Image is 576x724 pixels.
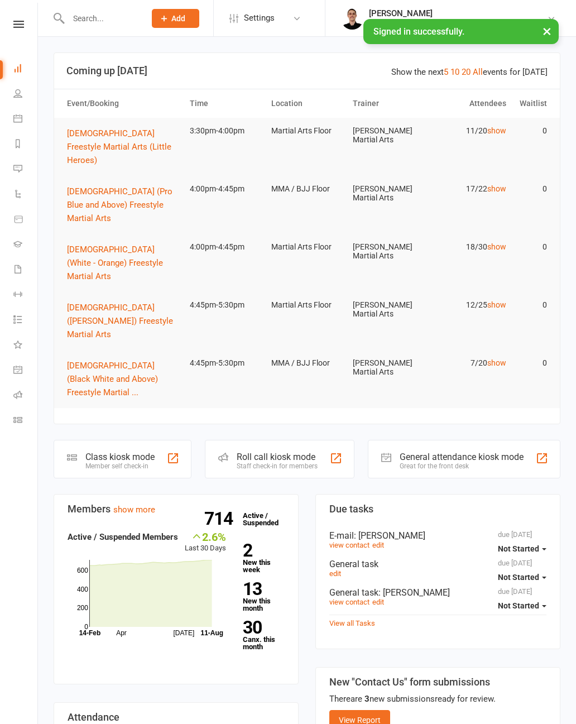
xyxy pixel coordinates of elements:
[237,452,318,462] div: Roll call kiosk mode
[329,530,546,541] div: E-mail
[66,65,548,76] h3: Coming up [DATE]
[429,89,511,118] th: Attendees
[372,541,384,549] a: edit
[329,541,369,549] a: view contact
[511,89,552,118] th: Waitlist
[13,57,39,82] a: Dashboard
[243,581,280,597] strong: 13
[348,176,429,211] td: [PERSON_NAME] Martial Arts
[67,127,180,167] button: [DEMOGRAPHIC_DATA] Freestyle Martial Arts (Little Heroes)
[487,358,506,367] a: show
[487,242,506,251] a: show
[444,67,448,77] a: 5
[354,530,425,541] span: : [PERSON_NAME]
[429,350,511,376] td: 7/20
[429,292,511,318] td: 12/25
[429,234,511,260] td: 18/30
[243,542,285,573] a: 2New this week
[450,67,459,77] a: 10
[429,118,511,144] td: 11/20
[67,243,180,283] button: [DEMOGRAPHIC_DATA] (White - Orange) Freestyle Martial Arts
[13,409,39,434] a: Class kiosk mode
[62,89,185,118] th: Event/Booking
[348,292,429,327] td: [PERSON_NAME] Martial Arts
[487,126,506,135] a: show
[243,542,280,559] strong: 2
[67,128,171,165] span: [DEMOGRAPHIC_DATA] Freestyle Martial Arts (Little Heroes)
[498,567,546,587] button: Not Started
[329,559,546,569] div: General task
[348,234,429,269] td: [PERSON_NAME] Martial Arts
[266,350,348,376] td: MMA / BJJ Floor
[185,292,266,318] td: 4:45pm-5:30pm
[67,301,180,341] button: [DEMOGRAPHIC_DATA] ([PERSON_NAME]) Freestyle Martial Arts
[329,692,496,706] div: There are new submissions ready for review.
[537,19,557,43] button: ×
[204,510,237,527] strong: 714
[266,118,348,144] td: Martial Arts Floor
[498,601,539,610] span: Not Started
[185,530,226,554] div: Last 30 Days
[13,132,39,157] a: Reports
[13,82,39,107] a: People
[185,530,226,543] div: 2.6%
[511,350,552,376] td: 0
[85,462,155,470] div: Member self check-in
[13,208,39,233] a: Product Sales
[498,539,546,559] button: Not Started
[13,383,39,409] a: Roll call kiosk mode
[329,598,369,606] a: view contact
[185,176,266,202] td: 4:00pm-4:45pm
[266,89,348,118] th: Location
[329,619,375,627] a: View all Tasks
[67,361,158,397] span: [DEMOGRAPHIC_DATA] (Black White and Above) Freestyle Martial ...
[67,185,180,225] button: [DEMOGRAPHIC_DATA] (Pro Blue and Above) Freestyle Martial Arts
[266,234,348,260] td: Martial Arts Floor
[185,89,266,118] th: Time
[329,587,546,598] div: General task
[378,587,450,598] span: : [PERSON_NAME]
[511,292,552,318] td: 0
[237,504,286,535] a: 714Active / Suspended
[243,619,280,636] strong: 30
[341,7,363,30] img: thumb_image1729140307.png
[498,573,539,582] span: Not Started
[113,505,155,515] a: show more
[85,452,155,462] div: Class kiosk mode
[369,18,547,28] div: [PERSON_NAME] Martial Arts and Fitness Academy
[348,350,429,385] td: [PERSON_NAME] Martial Arts
[429,176,511,202] td: 17/22
[487,184,506,193] a: show
[373,26,464,37] span: Signed in successfully.
[68,532,178,542] strong: Active / Suspended Members
[65,11,137,26] input: Search...
[329,677,496,688] h3: New "Contact Us" form submissions
[391,65,548,79] div: Show the next events for [DATE]
[372,598,384,606] a: edit
[67,303,173,339] span: [DEMOGRAPHIC_DATA] ([PERSON_NAME]) Freestyle Martial Arts
[329,569,341,578] a: edit
[13,107,39,132] a: Calendar
[185,118,266,144] td: 3:30pm-4:00pm
[487,300,506,309] a: show
[348,89,429,118] th: Trainer
[364,694,369,704] strong: 3
[266,176,348,202] td: MMA / BJJ Floor
[369,8,547,18] div: [PERSON_NAME]
[152,9,199,28] button: Add
[266,292,348,318] td: Martial Arts Floor
[244,6,275,31] span: Settings
[498,596,546,616] button: Not Started
[329,504,546,515] h3: Due tasks
[67,359,180,399] button: [DEMOGRAPHIC_DATA] (Black White and Above) Freestyle Martial ...
[400,452,524,462] div: General attendance kiosk mode
[511,118,552,144] td: 0
[511,176,552,202] td: 0
[13,358,39,383] a: General attendance kiosk mode
[348,118,429,153] td: [PERSON_NAME] Martial Arts
[68,712,285,723] h3: Attendance
[185,234,266,260] td: 4:00pm-4:45pm
[511,234,552,260] td: 0
[243,581,285,612] a: 13New this month
[498,544,539,553] span: Not Started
